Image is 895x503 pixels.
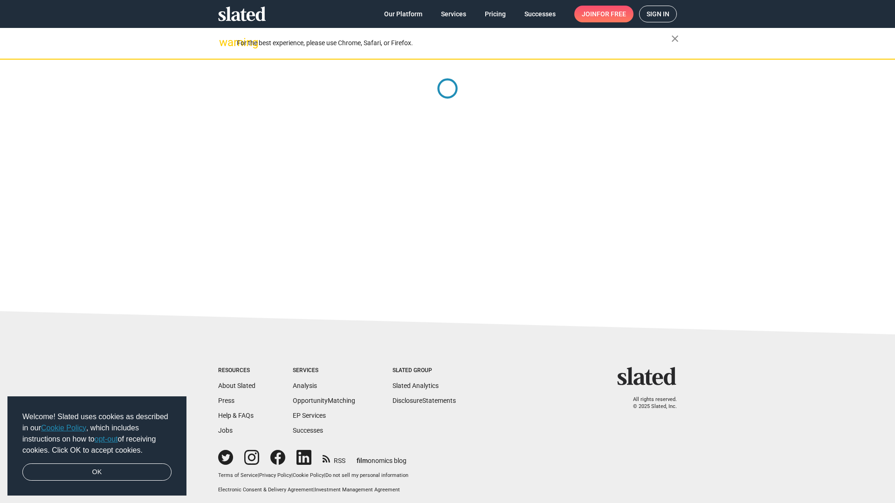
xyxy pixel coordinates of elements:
[324,472,325,478] span: |
[41,424,86,432] a: Cookie Policy
[392,382,439,389] a: Slated Analytics
[258,472,259,478] span: |
[477,6,513,22] a: Pricing
[259,472,291,478] a: Privacy Policy
[22,463,172,481] a: dismiss cookie message
[392,397,456,404] a: DisclosureStatements
[293,367,355,374] div: Services
[434,6,474,22] a: Services
[293,427,323,434] a: Successes
[219,37,230,48] mat-icon: warning
[218,487,313,493] a: Electronic Consent & Delivery Agreement
[574,6,633,22] a: Joinfor free
[313,487,315,493] span: |
[95,435,118,443] a: opt-out
[218,427,233,434] a: Jobs
[357,457,368,464] span: film
[485,6,506,22] span: Pricing
[517,6,563,22] a: Successes
[623,396,677,410] p: All rights reserved. © 2025 Slated, Inc.
[647,6,669,22] span: Sign in
[218,472,258,478] a: Terms of Service
[323,451,345,465] a: RSS
[293,412,326,419] a: EP Services
[7,396,186,496] div: cookieconsent
[22,411,172,456] span: Welcome! Slated uses cookies as described in our , which includes instructions on how to of recei...
[524,6,556,22] span: Successes
[291,472,293,478] span: |
[293,382,317,389] a: Analysis
[293,472,324,478] a: Cookie Policy
[218,397,234,404] a: Press
[218,412,254,419] a: Help & FAQs
[377,6,430,22] a: Our Platform
[237,37,671,49] div: For the best experience, please use Chrome, Safari, or Firefox.
[293,397,355,404] a: OpportunityMatching
[218,367,255,374] div: Resources
[384,6,422,22] span: Our Platform
[315,487,400,493] a: Investment Management Agreement
[325,472,408,479] button: Do not sell my personal information
[357,449,406,465] a: filmonomics blog
[218,382,255,389] a: About Slated
[441,6,466,22] span: Services
[392,367,456,374] div: Slated Group
[669,33,681,44] mat-icon: close
[639,6,677,22] a: Sign in
[597,6,626,22] span: for free
[582,6,626,22] span: Join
